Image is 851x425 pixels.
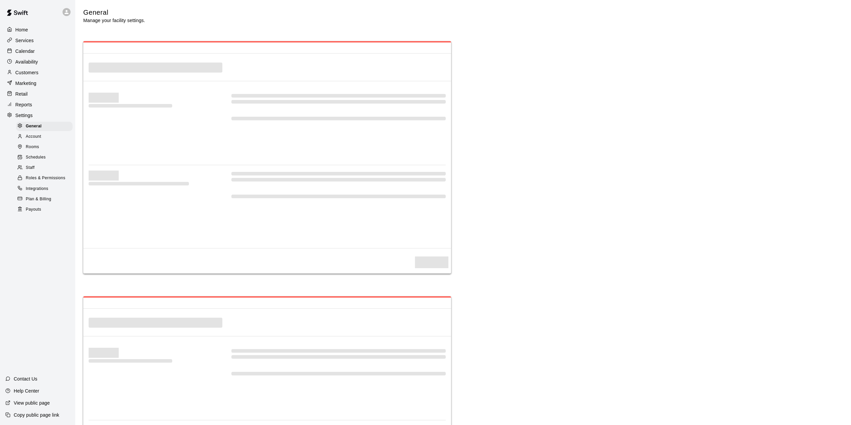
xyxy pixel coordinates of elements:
span: Payouts [26,206,41,213]
p: Marketing [15,80,36,87]
a: Schedules [16,152,75,163]
div: Rooms [16,142,73,152]
a: Staff [16,163,75,173]
a: Marketing [5,78,70,88]
a: Settings [5,110,70,120]
a: Reports [5,100,70,110]
p: Help Center [14,388,39,394]
div: General [16,122,73,131]
span: Rooms [26,144,39,150]
a: Integrations [16,184,75,194]
p: Settings [15,112,33,119]
p: Calendar [15,48,35,55]
span: Staff [26,165,34,171]
span: General [26,123,42,130]
p: View public page [14,400,50,406]
p: Manage your facility settings. [83,17,145,24]
span: Account [26,133,41,140]
p: Customers [15,69,38,76]
span: Roles & Permissions [26,175,65,182]
p: Services [15,37,34,44]
p: Copy public page link [14,412,59,418]
a: Account [16,131,75,142]
div: Payouts [16,205,73,214]
div: Integrations [16,184,73,194]
p: Home [15,26,28,33]
div: Schedules [16,153,73,162]
p: Contact Us [14,376,37,382]
a: Home [5,25,70,35]
a: Rooms [16,142,75,152]
p: Availability [15,59,38,65]
div: Account [16,132,73,141]
a: Customers [5,68,70,78]
a: Plan & Billing [16,194,75,204]
a: Roles & Permissions [16,173,75,184]
p: Reports [15,101,32,108]
a: Services [5,35,70,45]
div: Plan & Billing [16,195,73,204]
div: Roles & Permissions [16,174,73,183]
a: General [16,121,75,131]
span: Integrations [26,186,48,192]
p: Retail [15,91,28,97]
a: Calendar [5,46,70,56]
a: Payouts [16,204,75,215]
div: Staff [16,163,73,173]
span: Schedules [26,154,46,161]
span: Plan & Billing [26,196,51,203]
h5: General [83,8,145,17]
a: Retail [5,89,70,99]
a: Availability [5,57,70,67]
